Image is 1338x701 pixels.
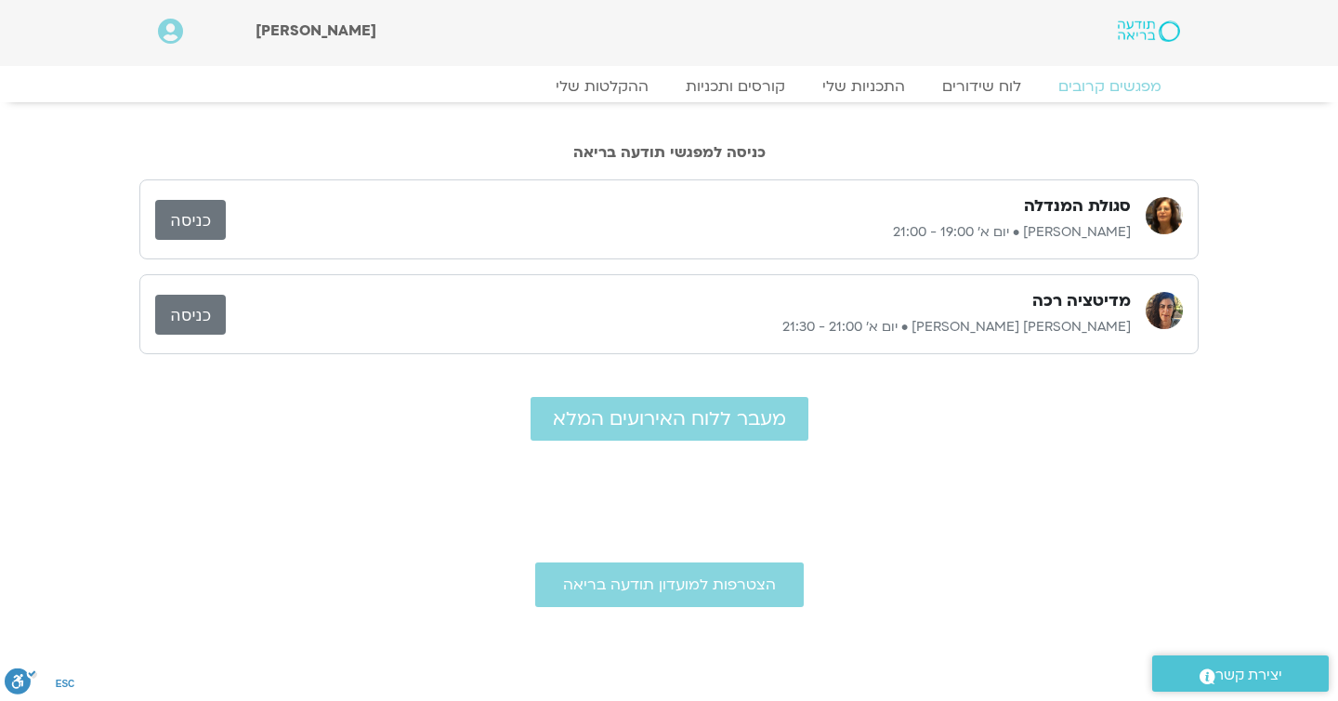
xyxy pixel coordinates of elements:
[531,397,808,441] a: מעבר ללוח האירועים המלא
[537,77,667,96] a: ההקלטות שלי
[155,295,226,335] a: כניסה
[256,20,376,41] span: [PERSON_NAME]
[1024,195,1131,218] h3: סגולת המנדלה
[158,77,1180,96] nav: Menu
[1215,663,1282,688] span: יצירת קשר
[226,221,1131,244] p: [PERSON_NAME] • יום א׳ 19:00 - 21:00
[226,316,1131,338] p: [PERSON_NAME] [PERSON_NAME] • יום א׳ 21:00 - 21:30
[1032,290,1131,312] h3: מדיטציה רכה
[667,77,804,96] a: קורסים ותכניות
[1152,655,1329,692] a: יצירת קשר
[1146,292,1183,329] img: סיון גל גוטמן
[553,408,786,430] span: מעבר ללוח האירועים המלא
[1146,197,1183,234] img: רונית הולנדר
[155,200,226,240] a: כניסה
[139,144,1199,161] h2: כניסה למפגשי תודעה בריאה
[804,77,924,96] a: התכניות שלי
[924,77,1040,96] a: לוח שידורים
[535,562,804,607] a: הצטרפות למועדון תודעה בריאה
[563,576,776,593] span: הצטרפות למועדון תודעה בריאה
[1040,77,1180,96] a: מפגשים קרובים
